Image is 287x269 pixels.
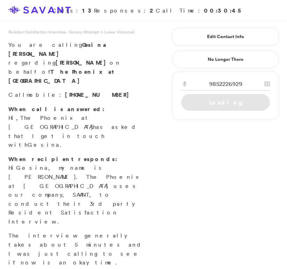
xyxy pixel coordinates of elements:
p: Call : [8,90,146,100]
span: Gesina [16,164,48,171]
span: [PHONE_NUMBER] [65,91,133,99]
a: Loading [181,94,270,111]
span: Gesina [28,141,60,148]
strong: 13 [82,7,94,14]
span: The Phoenix at [GEOGRAPHIC_DATA] [8,114,93,130]
strong: 2 [150,7,156,14]
p: Hi , my name is [PERSON_NAME]. The Phoenix at [GEOGRAPHIC_DATA] uses our company, SAVANT, to cond... [8,155,146,226]
span: Gesina [82,41,106,49]
span: Resident Satisfaction Interview - Survey Attempt: 1 - Leave Voicemail [8,29,135,35]
p: You are calling regarding on behalf of [8,41,146,85]
p: The interview generally takes about 5 minutes and I was just calling to see if now is an okay time. [8,231,146,267]
strong: [PERSON_NAME] [56,59,110,66]
strong: When recipient responds: [8,155,117,163]
a: Edit Contact Info [181,31,270,42]
strong: 00:30:45 [204,7,244,14]
strong: The Phoenix at [GEOGRAPHIC_DATA] [8,68,115,85]
a: No Longer There [172,51,279,68]
p: Hi, has asked that I get in touch with . [8,105,146,150]
span: mobile [27,91,59,98]
strong: When call is answered: [8,105,104,113]
span: [PERSON_NAME] [8,50,62,58]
